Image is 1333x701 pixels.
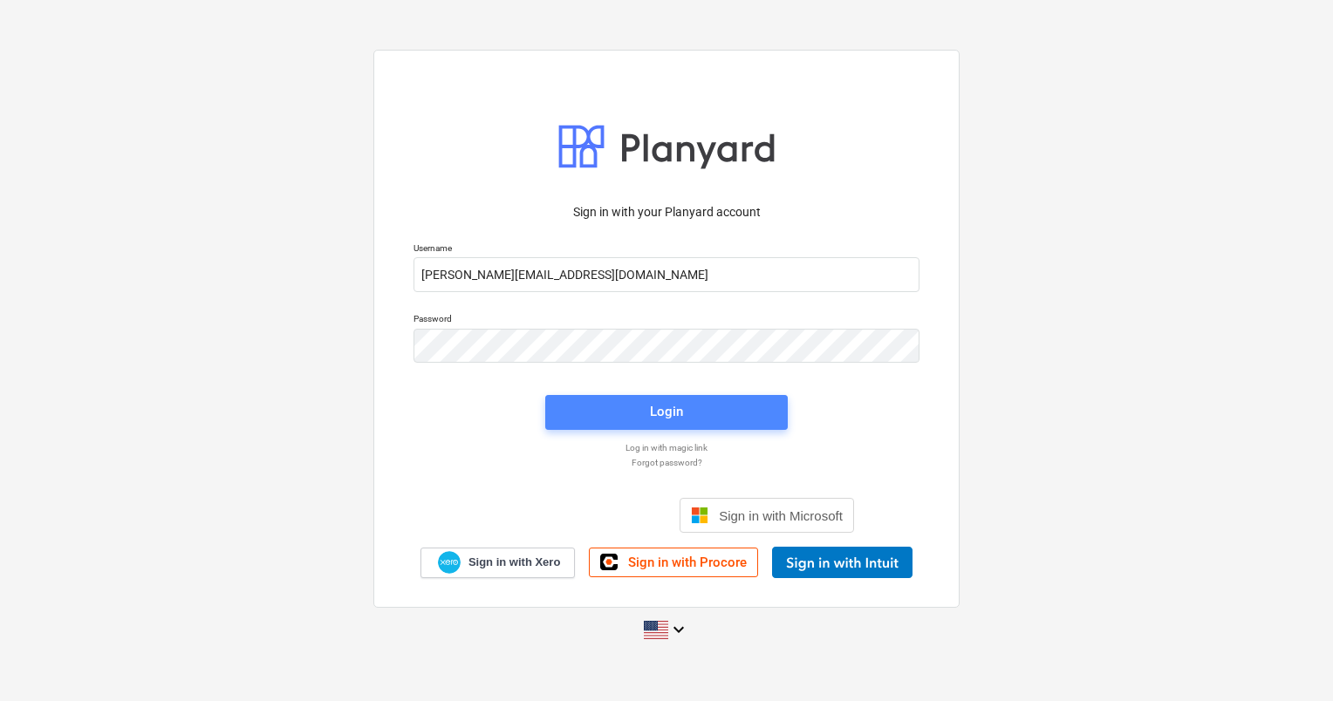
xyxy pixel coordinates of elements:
p: Sign in with your Planyard account [414,203,919,221]
a: Forgot password? [405,457,928,468]
p: Password [414,313,919,328]
p: Username [414,242,919,257]
a: Log in with magic link [405,442,928,453]
span: Sign in with Microsoft [719,508,843,523]
img: Microsoft logo [691,507,708,524]
i: keyboard_arrow_down [668,619,689,640]
a: Sign in with Xero [420,548,576,578]
a: Sign in with Procore [589,548,758,577]
span: Sign in with Procore [628,555,747,570]
img: Xero logo [438,551,461,575]
button: Login [545,395,788,430]
span: Sign in with Xero [468,555,560,570]
iframe: Poga Pierakstīties ar Google kontu [470,496,674,534]
input: Username [414,257,919,292]
div: Login [650,400,683,423]
iframe: Chat Widget [1246,617,1333,701]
